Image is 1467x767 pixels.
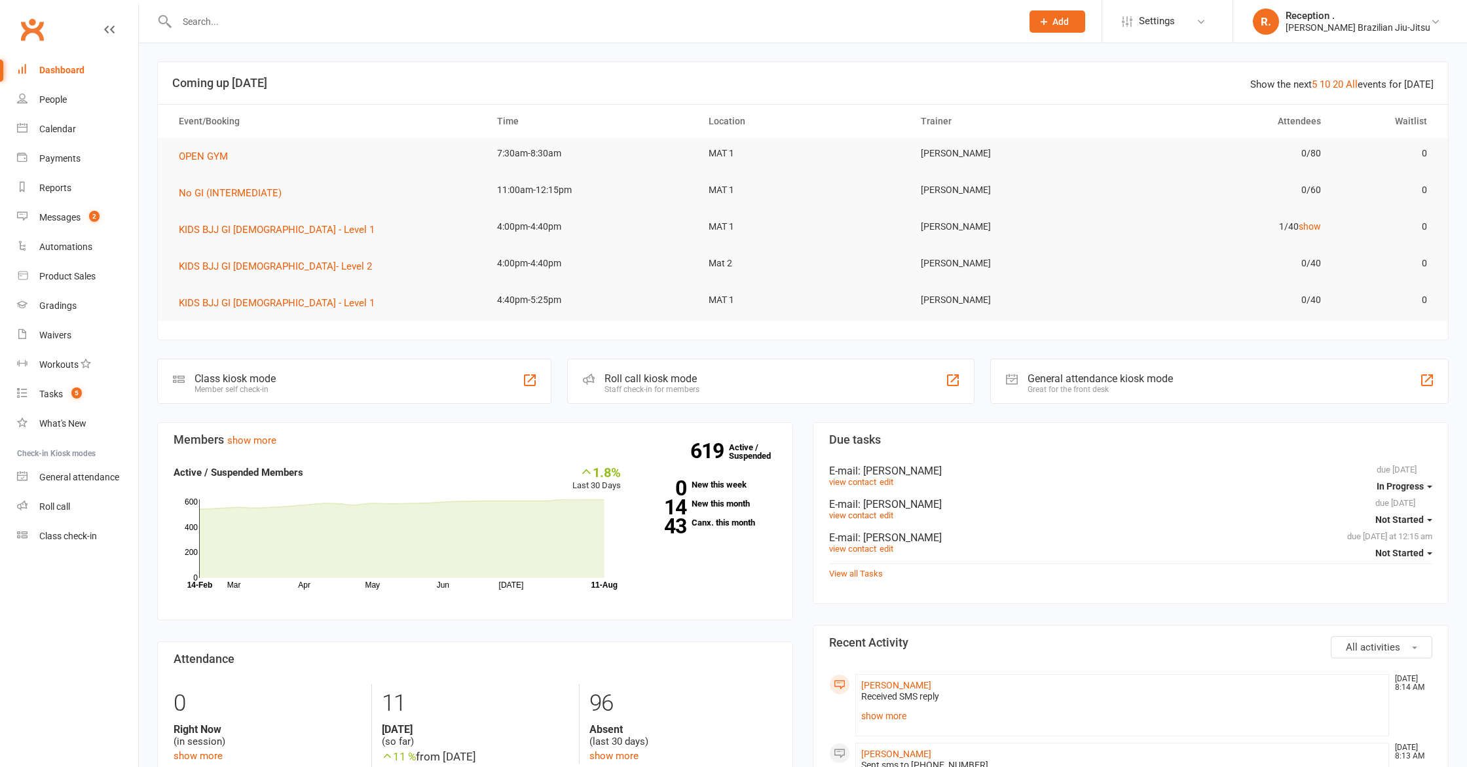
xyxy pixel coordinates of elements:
[382,748,569,766] div: from [DATE]
[179,295,384,311] button: KIDS BJJ GI [DEMOGRAPHIC_DATA] - Level 1
[172,77,1434,90] h3: Coming up [DATE]
[909,105,1121,138] th: Trainer
[829,465,1432,477] div: E-mail
[829,498,1432,510] div: E-mail
[1346,79,1358,90] a: All
[1030,10,1085,33] button: Add
[89,211,100,222] span: 2
[485,248,697,279] td: 4:00pm-4:40pm
[1286,22,1430,33] div: [PERSON_NAME] Brazilian Jiu-Jitsu
[909,138,1121,169] td: [PERSON_NAME]
[179,187,282,199] span: No GI (INTERMEDIATE)
[697,248,909,279] td: Mat 2
[1346,641,1400,653] span: All activities
[829,569,883,579] a: View all Tasks
[1121,285,1333,315] td: 0/40
[858,531,942,544] span: : [PERSON_NAME]
[16,13,48,46] a: Clubworx
[1253,9,1279,35] div: R.
[17,291,138,321] a: Gradings
[861,749,931,759] a: [PERSON_NAME]
[641,497,686,517] strong: 14
[179,185,291,201] button: No GI (INTERMEDIATE)
[179,222,384,238] button: KIDS BJJ GI [DEMOGRAPHIC_DATA] - Level 1
[39,153,81,164] div: Payments
[572,465,621,479] div: 1.8%
[641,516,686,536] strong: 43
[1333,79,1343,90] a: 20
[39,330,71,340] div: Waivers
[17,321,138,350] a: Waivers
[880,510,893,520] a: edit
[641,499,777,508] a: 14New this month
[858,465,942,477] span: : [PERSON_NAME]
[1139,7,1175,36] span: Settings
[1333,175,1439,205] td: 0
[829,636,1432,649] h3: Recent Activity
[589,750,639,762] a: show more
[485,138,697,169] td: 7:30am-8:30am
[1312,79,1317,90] a: 5
[909,211,1121,242] td: [PERSON_NAME]
[589,684,777,723] div: 96
[39,271,96,281] div: Product Sales
[39,501,70,512] div: Roll call
[641,480,777,489] a: 0New this week
[17,262,138,291] a: Product Sales
[1375,548,1424,558] span: Not Started
[17,144,138,173] a: Payments
[1375,541,1432,565] button: Not Started
[690,441,729,461] strong: 619
[909,175,1121,205] td: [PERSON_NAME]
[174,723,362,736] strong: Right Now
[641,478,686,498] strong: 0
[589,723,777,736] strong: Absent
[1121,211,1333,242] td: 1/40
[39,300,77,311] div: Gradings
[909,248,1121,279] td: [PERSON_NAME]
[729,433,787,470] a: 619Active / Suspended
[17,85,138,115] a: People
[1028,385,1173,394] div: Great for the front desk
[179,260,372,272] span: KIDS BJJ GI [DEMOGRAPHIC_DATA]- Level 2
[174,723,362,748] div: (in session)
[829,477,876,487] a: view contact
[829,544,876,554] a: view contact
[174,684,362,723] div: 0
[1299,221,1321,232] a: show
[572,465,621,493] div: Last 30 Days
[861,707,1383,725] a: show more
[909,285,1121,315] td: [PERSON_NAME]
[382,750,416,763] span: 11 %
[174,467,303,478] strong: Active / Suspended Members
[39,65,84,75] div: Dashboard
[1333,285,1439,315] td: 0
[1333,248,1439,279] td: 0
[17,409,138,438] a: What's New
[39,359,79,370] div: Workouts
[17,492,138,522] a: Roll call
[382,723,569,748] div: (so far)
[17,350,138,380] a: Workouts
[1388,743,1432,760] time: [DATE] 8:13 AM
[589,723,777,748] div: (last 30 days)
[1331,636,1432,658] button: All activities
[17,380,138,409] a: Tasks 5
[861,691,1383,702] div: Received SMS reply
[1388,675,1432,692] time: [DATE] 8:14 AM
[1028,372,1173,385] div: General attendance kiosk mode
[1121,175,1333,205] td: 0/60
[173,12,1012,31] input: Search...
[485,105,697,138] th: Time
[382,684,569,723] div: 11
[604,372,699,385] div: Roll call kiosk mode
[17,232,138,262] a: Automations
[179,149,237,164] button: OPEN GYM
[829,433,1432,446] h3: Due tasks
[39,241,92,252] div: Automations
[174,433,777,446] h3: Members
[17,56,138,85] a: Dashboard
[1333,138,1439,169] td: 0
[485,211,697,242] td: 4:00pm-4:40pm
[179,259,381,274] button: KIDS BJJ GI [DEMOGRAPHIC_DATA]- Level 2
